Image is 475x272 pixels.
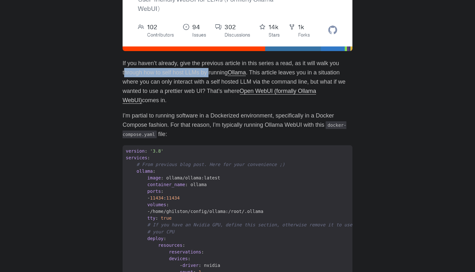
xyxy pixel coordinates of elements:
a: Open WebUI (formally Ollama WebUI) [123,88,316,103]
span: reservations [169,249,201,254]
span: - [123,262,223,269]
span: : [201,249,204,254]
span: # From previous blog post. Here for your convenience ;) [137,162,285,167]
span: driver [182,263,199,268]
span: ollama [137,169,153,174]
span: tty [147,215,155,221]
span: # If you have an Nvidia GPU, define this section, otherwise remove it to use [147,222,352,227]
span: '3.8' [150,148,163,154]
span: deploy [147,236,164,241]
p: If you haven’t already, give the previous article in this series a read, as it will walk you thro... [123,59,352,105]
span: : [153,169,155,174]
span: : [199,263,201,268]
span: container_name [147,182,185,187]
span: services [126,155,147,160]
span: : [163,195,166,200]
span: ollama/ollama:latest [166,175,220,180]
span: ollama [191,182,207,187]
span: nvidia [204,263,220,268]
span: 11434 [150,195,163,200]
span: volumes [147,202,166,207]
span: version [126,148,145,154]
a: Ollama [228,69,246,76]
span: : [161,175,163,180]
span: : [161,189,163,194]
p: I’m partial to running software in a Dockerized environment, specifically in a Docker Compose fas... [123,111,352,139]
code: docker-compose.yaml [123,121,346,138]
span: - [123,208,267,215]
span: : [155,215,158,221]
span: : [166,202,169,207]
span: : [188,256,190,261]
span: true [161,215,172,221]
span: /home/ghilston/config/ollama:/root/.ollama [150,209,263,214]
span: : [145,148,147,154]
span: devices [169,256,188,261]
span: - [123,195,183,201]
span: : [182,243,185,248]
span: : [163,236,166,241]
span: 11434 [166,195,180,200]
span: resources [158,243,182,248]
span: : [147,155,150,160]
span: ports [147,189,161,194]
span: image [147,175,161,180]
span: # your CPU [147,229,174,234]
span: : [185,182,188,187]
